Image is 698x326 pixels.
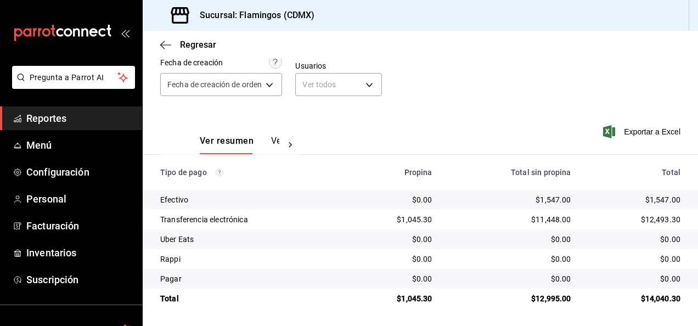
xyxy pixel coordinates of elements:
font: Inventarios [26,247,76,258]
div: Total [160,293,337,304]
font: Personal [26,193,66,205]
div: Total sin propina [450,168,571,177]
font: Configuración [26,166,89,178]
font: Tipo de pago [160,168,207,177]
div: $0.00 [355,234,432,245]
div: $1,045.30 [355,293,432,304]
font: Ver resumen [200,136,254,147]
div: Ver todos [295,73,381,96]
div: $0.00 [589,234,680,245]
font: Reportes [26,113,66,124]
div: $11,448.00 [450,214,571,225]
font: Suscripción [26,274,78,285]
div: $1,547.00 [589,194,680,205]
font: Menú [26,139,52,151]
div: $0.00 [450,273,571,284]
div: Fecha de creación [160,57,223,69]
font: Exportar a Excel [624,127,680,136]
div: Uber Eats [160,234,337,245]
span: Fecha de creación de orden [167,79,262,90]
button: Ver pagos [271,136,312,154]
h3: Sucursal: Flamingos (CDMX) [191,9,314,22]
div: $0.00 [589,254,680,265]
div: Rappi [160,254,337,265]
div: Pagar [160,273,337,284]
a: Pregunta a Parrot AI [8,80,135,91]
div: $0.00 [450,254,571,265]
div: Total [589,168,680,177]
label: Usuarios [295,62,381,70]
div: $0.00 [355,194,432,205]
div: $12,493.30 [589,214,680,225]
div: Transferencia electrónica [160,214,337,225]
div: $14,040.30 [589,293,680,304]
font: Facturación [26,220,79,232]
div: $1,547.00 [450,194,571,205]
div: $0.00 [589,273,680,284]
button: open_drawer_menu [121,29,130,37]
div: $12,995.00 [450,293,571,304]
span: Regresar [180,40,216,50]
div: $0.00 [450,234,571,245]
button: Pregunta a Parrot AI [12,66,135,89]
svg: Los pagos realizados con Pay y otras terminales son montos brutos. [216,168,223,176]
div: $1,045.30 [355,214,432,225]
button: Exportar a Excel [605,125,680,138]
div: $0.00 [355,273,432,284]
span: Pregunta a Parrot AI [30,72,118,83]
button: Regresar [160,40,216,50]
div: Efectivo [160,194,337,205]
div: Propina [355,168,432,177]
div: $0.00 [355,254,432,265]
div: Pestañas de navegación [200,136,279,154]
